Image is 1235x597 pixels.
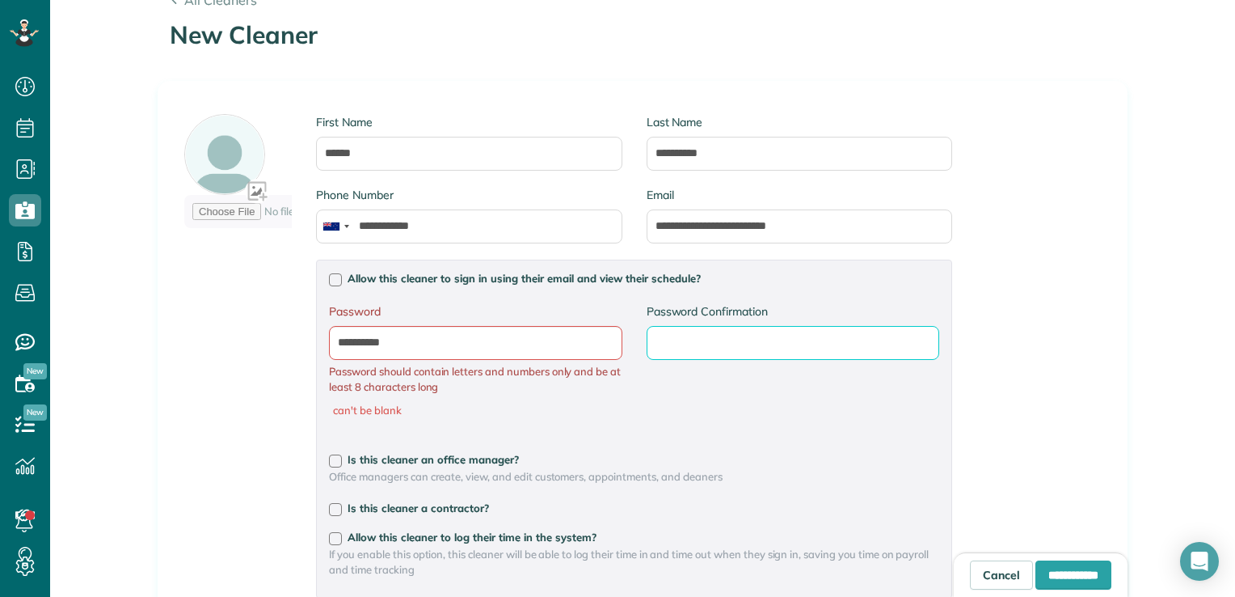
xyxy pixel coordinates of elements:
[329,303,622,320] label: Password
[970,561,1033,590] a: Cancel
[348,531,596,544] span: Allow this cleaner to log their time in the system?
[647,114,952,130] label: Last Name
[23,404,47,421] span: New
[329,364,622,395] span: Password should contain letters and numbers only and be at least 8 characters long
[348,502,489,514] span: Is this cleaner a contractor?
[23,363,47,379] span: New
[1180,542,1219,581] div: Open Intercom Messenger
[333,403,622,418] span: can't be blank
[329,547,939,578] span: If you enable this option, this cleaner will be able to log their time in and time out when they ...
[348,453,519,466] span: Is this cleaner an office manager?
[647,303,939,320] label: Password Confirmation
[316,187,622,203] label: Phone Number
[170,22,1115,49] h1: New Cleaner
[348,272,701,285] span: Allow this cleaner to sign in using their email and view their schedule?
[329,469,939,485] span: Office managers can create, view, and edit customers, appointments, and cleaners
[647,187,952,203] label: Email
[317,210,354,243] div: New Zealand: +64
[316,114,622,130] label: First Name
